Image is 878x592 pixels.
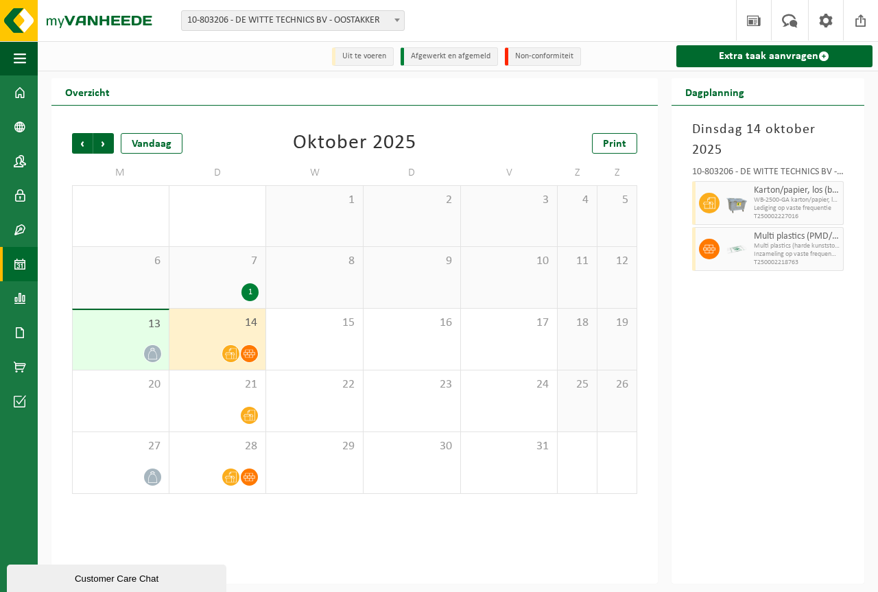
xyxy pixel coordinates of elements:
[51,78,123,105] h2: Overzicht
[273,439,356,454] span: 29
[273,316,356,331] span: 15
[505,47,581,66] li: Non-conformiteit
[93,133,114,154] span: Volgende
[181,10,405,31] span: 10-803206 - DE WITTE TECHNICS BV - OOSTAKKER
[468,254,551,269] span: 10
[176,377,259,392] span: 21
[754,185,840,196] span: Karton/papier, los (bedrijven)
[754,250,840,259] span: Inzameling op vaste frequentie (incl. verwerking en transport)
[176,439,259,454] span: 28
[176,254,259,269] span: 7
[401,47,498,66] li: Afgewerkt en afgemeld
[80,377,162,392] span: 20
[565,316,590,331] span: 18
[468,377,551,392] span: 24
[370,316,453,331] span: 16
[72,133,93,154] span: Vorige
[726,193,747,213] img: WB-2500-GAL-GY-01
[80,317,162,332] span: 13
[468,316,551,331] span: 17
[169,161,267,185] td: D
[370,377,453,392] span: 23
[370,193,453,208] span: 2
[364,161,461,185] td: D
[7,562,229,592] iframe: chat widget
[604,377,630,392] span: 26
[754,231,840,242] span: Multi plastics (PMD/harde kunststoffen/spanbanden/EPS/folie naturel/folie gemengd)
[273,193,356,208] span: 1
[676,45,873,67] a: Extra taak aanvragen
[370,439,453,454] span: 30
[692,167,844,181] div: 10-803206 - DE WITTE TECHNICS BV - OOSTAKKER
[565,254,590,269] span: 11
[603,139,626,150] span: Print
[80,439,162,454] span: 27
[80,254,162,269] span: 6
[273,254,356,269] span: 8
[565,377,590,392] span: 25
[266,161,364,185] td: W
[565,193,590,208] span: 4
[273,377,356,392] span: 22
[121,133,182,154] div: Vandaag
[754,259,840,267] span: T250002218763
[293,133,416,154] div: Oktober 2025
[726,239,747,259] img: LP-SK-00500-LPE-16
[182,11,404,30] span: 10-803206 - DE WITTE TECHNICS BV - OOSTAKKER
[332,47,394,66] li: Uit te voeren
[370,254,453,269] span: 9
[754,204,840,213] span: Lediging op vaste frequentie
[672,78,758,105] h2: Dagplanning
[592,133,637,154] a: Print
[604,254,630,269] span: 12
[72,161,169,185] td: M
[754,213,840,221] span: T250002227016
[176,316,259,331] span: 14
[241,283,259,301] div: 1
[754,242,840,250] span: Multi plastics (harde kunststoffen/spanbanden/EPS/folie natu
[558,161,597,185] td: Z
[604,193,630,208] span: 5
[468,439,551,454] span: 31
[597,161,637,185] td: Z
[604,316,630,331] span: 19
[461,161,558,185] td: V
[468,193,551,208] span: 3
[692,119,844,161] h3: Dinsdag 14 oktober 2025
[754,196,840,204] span: WB-2500-GA karton/papier, los (bedrijven)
